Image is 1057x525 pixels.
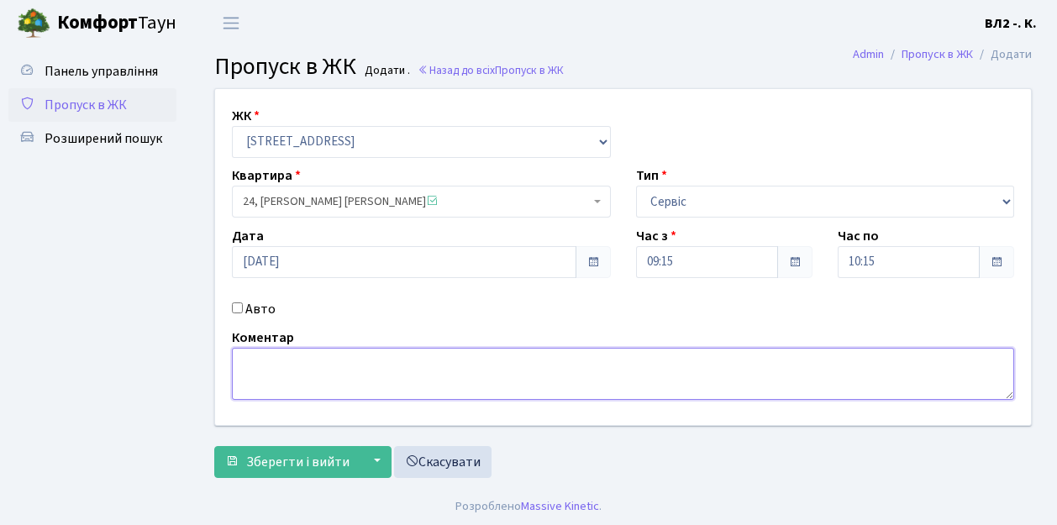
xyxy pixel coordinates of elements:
[985,14,1037,33] b: ВЛ2 -. К.
[636,226,676,246] label: Час з
[455,497,602,516] div: Розроблено .
[45,96,127,114] span: Пропуск в ЖК
[902,45,973,63] a: Пропуск в ЖК
[246,453,350,471] span: Зберегти і вийти
[636,165,667,186] label: Тип
[57,9,138,36] b: Комфорт
[973,45,1032,64] li: Додати
[232,186,611,218] span: 24, Ігнатьєвська Світлана Степанівна <span class='la la-check-square text-success'></span>
[214,50,356,83] span: Пропуск в ЖК
[828,37,1057,72] nav: breadcrumb
[17,7,50,40] img: logo.png
[361,64,410,78] small: Додати .
[245,299,276,319] label: Авто
[232,165,301,186] label: Квартира
[232,106,260,126] label: ЖК
[57,9,176,38] span: Таун
[214,446,360,478] button: Зберегти і вийти
[853,45,884,63] a: Admin
[232,328,294,348] label: Коментар
[985,13,1037,34] a: ВЛ2 -. К.
[243,193,590,210] span: 24, Ігнатьєвська Світлана Степанівна <span class='la la-check-square text-success'></span>
[8,88,176,122] a: Пропуск в ЖК
[521,497,599,515] a: Massive Kinetic
[232,226,264,246] label: Дата
[838,226,879,246] label: Час по
[210,9,252,37] button: Переключити навігацію
[495,62,564,78] span: Пропуск в ЖК
[418,62,564,78] a: Назад до всіхПропуск в ЖК
[45,62,158,81] span: Панель управління
[8,122,176,155] a: Розширений пошук
[8,55,176,88] a: Панель управління
[45,129,162,148] span: Розширений пошук
[394,446,492,478] a: Скасувати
